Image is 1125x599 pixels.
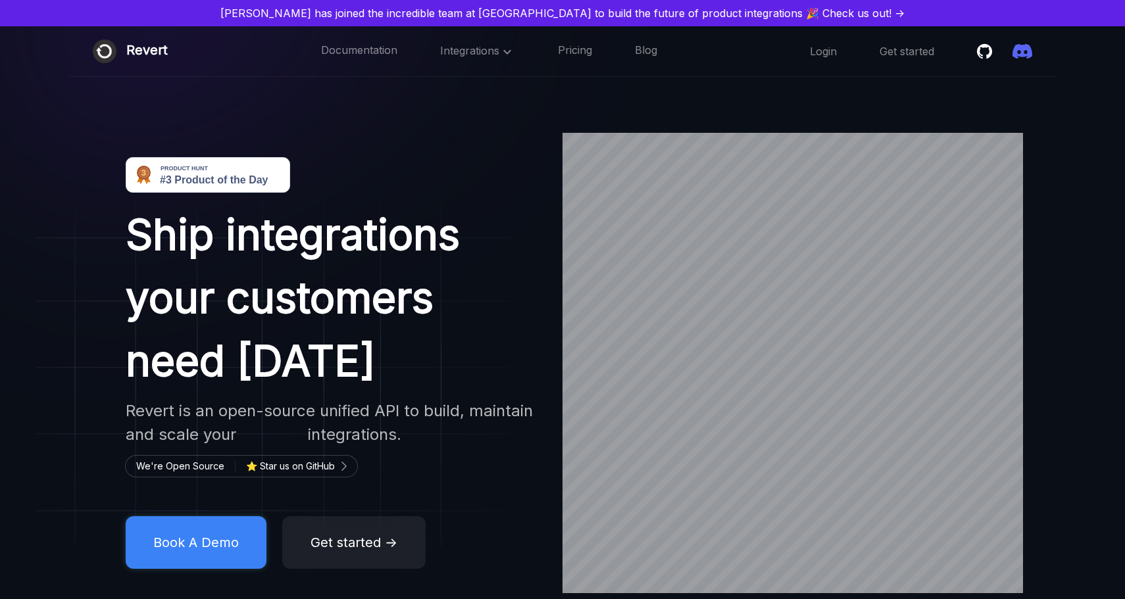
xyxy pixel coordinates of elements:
a: ⭐ Star us on GitHub [246,458,345,474]
a: Login [810,44,837,59]
button: Get started → [282,516,426,569]
h1: Ship integrations your customers need [DATE] [126,203,539,393]
a: Get started [880,44,934,59]
img: image [36,199,510,546]
img: Revert logo [93,39,116,63]
span: Integrations [440,44,515,57]
div: Revert [126,39,168,63]
a: Blog [635,43,657,60]
img: Revert - Open-source unified API to build product integrations | Product Hunt [126,157,290,193]
a: Documentation [321,43,397,60]
h2: Revert is an open-source unified API to build, maintain and scale your integrations. [126,399,539,446]
a: [PERSON_NAME] has joined the incredible team at [GEOGRAPHIC_DATA] to build the future of product ... [5,5,1120,21]
a: Star revertinc/revert on Github [977,41,997,61]
button: Book A Demo [126,516,266,569]
a: Pricing [558,43,592,60]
